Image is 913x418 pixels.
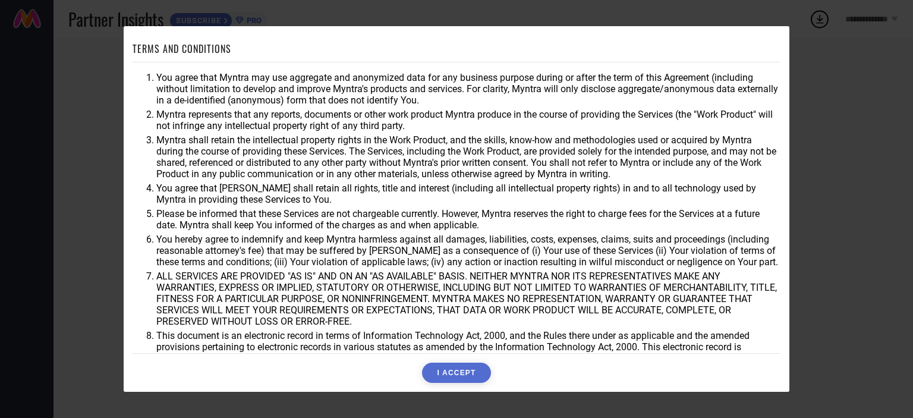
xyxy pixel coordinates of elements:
li: ALL SERVICES ARE PROVIDED "AS IS" AND ON AN "AS AVAILABLE" BASIS. NEITHER MYNTRA NOR ITS REPRESEN... [156,271,780,327]
li: You agree that Myntra may use aggregate and anonymized data for any business purpose during or af... [156,72,780,106]
li: Myntra represents that any reports, documents or other work product Myntra produce in the course ... [156,109,780,131]
h1: TERMS AND CONDITIONS [133,42,231,56]
li: You agree that [PERSON_NAME] shall retain all rights, title and interest (including all intellect... [156,183,780,205]
button: I ACCEPT [422,363,490,383]
li: You hereby agree to indemnify and keep Myntra harmless against all damages, liabilities, costs, e... [156,234,780,268]
li: Myntra shall retain the intellectual property rights in the Work Product, and the skills, know-ho... [156,134,780,180]
li: This document is an electronic record in terms of Information Technology Act, 2000, and the Rules... [156,330,780,364]
li: Please be informed that these Services are not chargeable currently. However, Myntra reserves the... [156,208,780,231]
